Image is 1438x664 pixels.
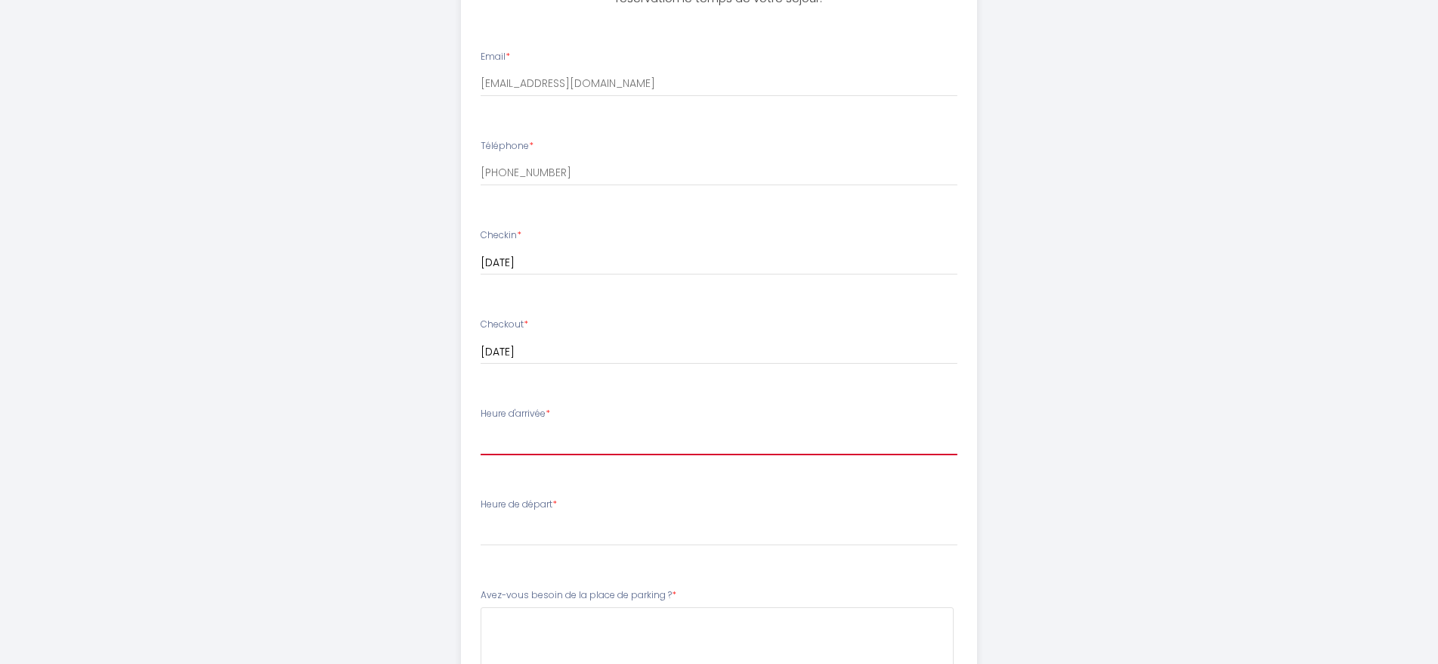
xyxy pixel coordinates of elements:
label: Checkout [481,318,528,332]
label: Heure de départ [481,498,557,512]
label: Email [481,50,510,64]
label: Avez-vous besoin de la place de parking ? [481,588,676,603]
label: Téléphone [481,139,533,154]
label: Checkin [481,228,521,243]
label: Heure d'arrivée [481,407,550,421]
